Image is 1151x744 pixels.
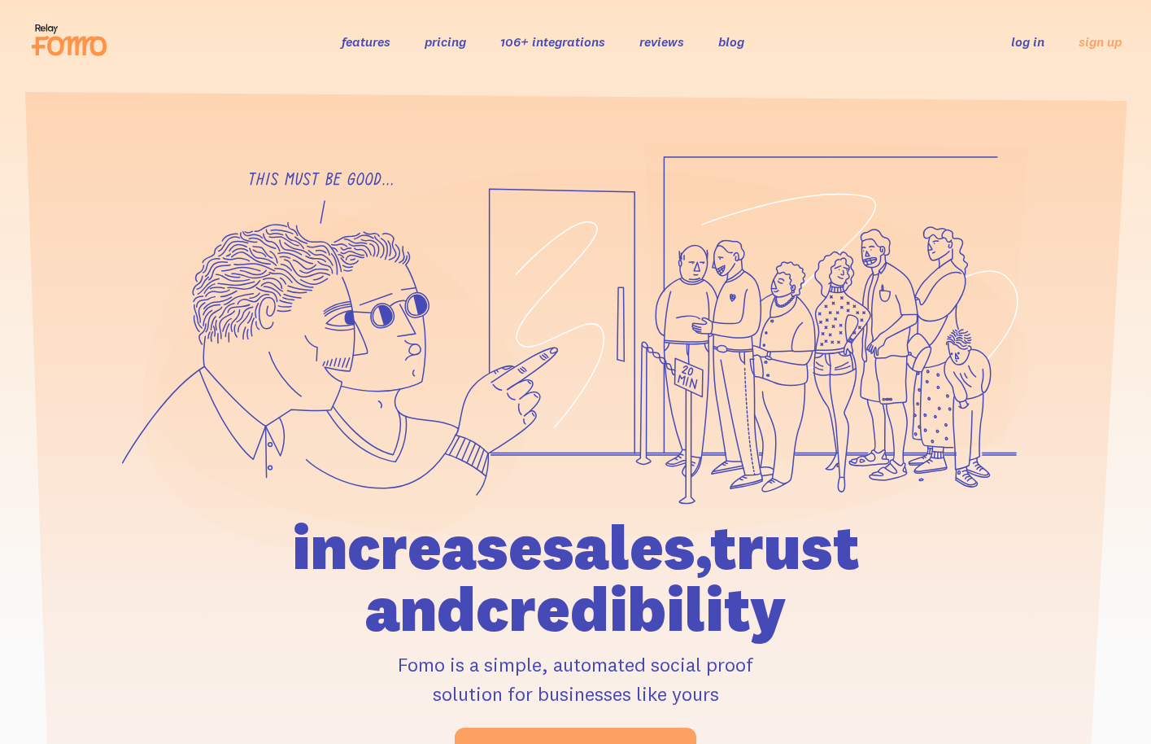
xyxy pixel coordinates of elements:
[500,33,605,50] a: 106+ integrations
[718,33,744,50] a: blog
[199,650,953,708] p: Fomo is a simple, automated social proof solution for businesses like yours
[425,33,466,50] a: pricing
[342,33,390,50] a: features
[1011,33,1044,50] a: log in
[1079,33,1122,50] a: sign up
[639,33,684,50] a: reviews
[199,516,953,640] h1: increase sales, trust and credibility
